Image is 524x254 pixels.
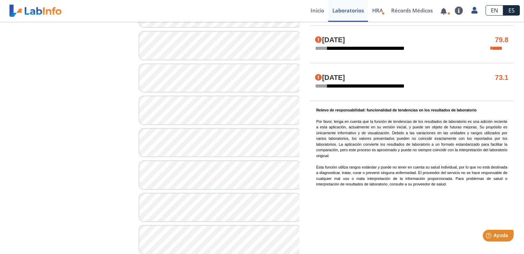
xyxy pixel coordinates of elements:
[372,7,383,14] span: HRA
[495,74,508,82] h4: 73.1
[486,5,503,16] a: EN
[495,36,508,44] h4: 79.8
[503,5,520,16] a: ES
[316,108,477,112] b: Relevo de responsabilidad: funcionalidad de tendencias en los resultados de laboratorio
[462,227,516,246] iframe: Help widget launcher
[315,74,345,82] h4: [DATE]
[315,36,345,44] h4: [DATE]
[316,107,507,187] p: Por favor, tenga en cuenta que la función de tendencias de los resultados de laboratorio es una a...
